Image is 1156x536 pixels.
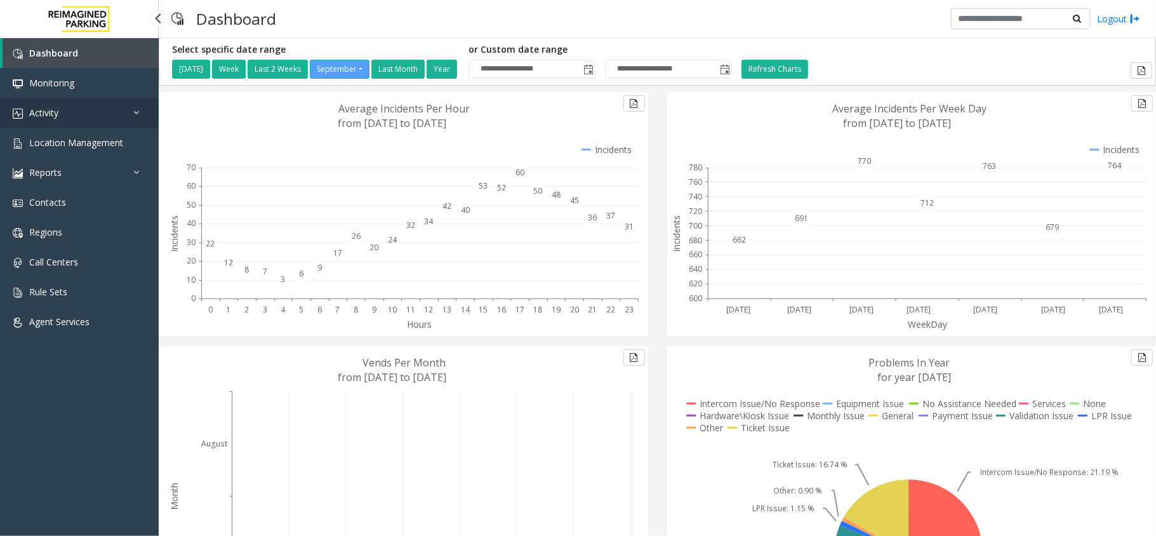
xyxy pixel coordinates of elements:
h5: or Custom date range [468,44,732,55]
button: Export to pdf [623,349,645,366]
text: Incidents [670,215,682,252]
span: Call Centers [29,256,78,268]
img: logout [1130,12,1140,25]
text: 20 [187,256,196,267]
text: 764 [1108,160,1122,171]
text: 22 [206,238,215,249]
text: Other: 0.90 % [773,485,822,496]
img: 'icon' [13,109,23,119]
text: 712 [920,198,934,209]
text: 48 [552,189,561,200]
text: 9 [317,262,322,273]
h3: Dashboard [190,3,282,34]
text: 22 [606,304,615,315]
button: Export to pdf [1131,95,1153,112]
span: Dashboard [29,47,78,59]
img: 'icon' [13,49,23,59]
text: [DATE] [787,304,811,315]
text: 1 [227,304,231,315]
text: 50 [187,199,196,210]
text: 18 [533,304,542,315]
text: 680 [689,235,702,246]
img: 'icon' [13,288,23,298]
button: Year [427,60,457,79]
text: 34 [424,216,434,227]
text: WeekDay [908,318,948,330]
text: 52 [497,182,506,193]
text: 32 [406,220,415,231]
text: 12 [224,257,233,268]
text: 13 [442,304,451,315]
text: [DATE] [1041,304,1065,315]
text: 2 [244,304,249,315]
text: 7 [263,266,267,277]
img: pageIcon [171,3,183,34]
text: Ticket Issue: 16.74 % [772,459,847,470]
text: 60 [187,181,196,192]
text: 19 [552,304,561,315]
text: 45 [570,195,579,206]
text: 691 [795,213,808,224]
button: Export to pdf [1131,349,1153,366]
text: 10 [187,274,196,285]
text: 36 [588,212,597,223]
text: 620 [689,279,702,290]
text: [DATE] [726,304,750,315]
text: Intercom Issue/No Response: 21.19 % [981,467,1119,478]
text: 8 [244,264,249,275]
text: 17 [515,304,524,315]
button: Refresh Charts [741,60,808,79]
text: 21 [588,304,597,315]
img: 'icon' [13,318,23,328]
text: 662 [732,234,745,245]
text: 10 [388,304,397,315]
a: Dashboard [3,38,159,68]
text: 24 [388,234,397,245]
text: LPR Issue: 1.15 % [752,503,814,514]
text: [DATE] [849,304,874,315]
text: 740 [689,191,702,202]
text: 23 [625,304,634,315]
button: Export to pdf [1131,62,1152,79]
text: 26 [352,231,361,241]
text: [DATE] [907,304,931,315]
button: Export to pdf [623,95,645,112]
text: 6 [299,268,303,279]
text: 600 [689,293,702,304]
text: Hours [408,318,432,330]
span: Toggle popup [717,60,731,78]
text: 70 [187,162,196,173]
text: 3 [263,304,267,315]
text: 30 [187,237,196,248]
text: 700 [689,220,702,231]
img: 'icon' [13,79,23,89]
button: September [310,60,369,79]
text: from [DATE] to [DATE] [843,116,952,130]
text: August [201,438,227,449]
text: 660 [689,250,702,260]
text: [DATE] [973,304,997,315]
h5: Select specific date range [172,44,459,55]
text: 12 [424,304,433,315]
text: Month [168,483,180,510]
button: Last Month [371,60,425,79]
text: 0 [208,304,213,315]
button: Last 2 Weeks [248,60,308,79]
text: 0 [191,293,196,304]
text: 17 [333,248,342,258]
img: 'icon' [13,138,23,149]
text: 640 [689,264,702,275]
span: Agent Services [29,316,90,328]
text: 42 [442,201,451,211]
text: 37 [606,210,615,221]
text: 780 [689,162,702,173]
span: Rule Sets [29,286,67,298]
text: 3 [281,274,286,285]
img: 'icon' [13,168,23,178]
text: 7 [336,304,340,315]
text: 11 [406,304,415,315]
text: Incidents [168,215,180,252]
span: Contacts [29,196,66,208]
img: 'icon' [13,198,23,208]
text: 20 [369,242,378,253]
